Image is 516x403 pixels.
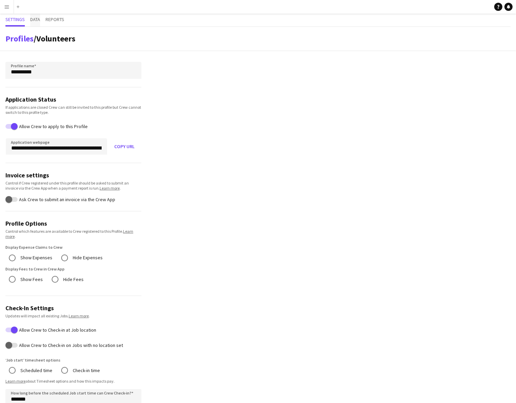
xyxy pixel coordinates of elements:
button: Copy URL [107,138,141,155]
label: Allow Crew to Check-in at Job location [18,327,96,333]
a: Learn more [69,313,89,318]
label: Ask Crew to submit an invoice via the Crew App [18,196,115,202]
h3: Invoice settings [5,171,141,179]
span: Settings [5,17,25,22]
label: ‘Job start’ timesheet options [5,357,141,363]
label: Show Expenses [19,252,52,263]
label: Display Fees to Crew in Crew App [5,266,141,272]
div: Control which features are available to Crew registered to this Profile. . [5,229,141,239]
a: Learn more [5,229,133,239]
label: Display Expense Claims to Crew [5,244,141,250]
h3: Profile Options [5,220,141,227]
span: Volunteers [36,33,75,44]
label: Hide Fees [62,274,84,285]
label: Check-in time [71,365,100,376]
label: Allow Crew to Check-in on Jobs with no location set [18,343,123,348]
a: Profiles [5,33,34,44]
h3: Check-In Settings [5,304,141,312]
label: Allow Crew to apply to this Profile [18,124,88,129]
div: If applications are closed Crew can still be invited to this profile but Crew cannot switch to th... [5,105,141,115]
div: Updates will impact all existing Jobs. . [5,313,141,318]
label: Hide Expenses [71,252,103,263]
h1: / [5,34,75,44]
a: Learn more [5,379,25,384]
label: Scheduled time [19,365,52,376]
span: Reports [46,17,64,22]
label: Show Fees [19,274,43,285]
a: Learn more [100,186,120,191]
span: Data [30,17,40,22]
div: about Timesheet options and how this impacts pay. [5,379,141,384]
h3: Application Status [5,95,141,103]
div: Control if Crew registered under this profile should be asked to submit an invoice via the Crew A... [5,180,141,191]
